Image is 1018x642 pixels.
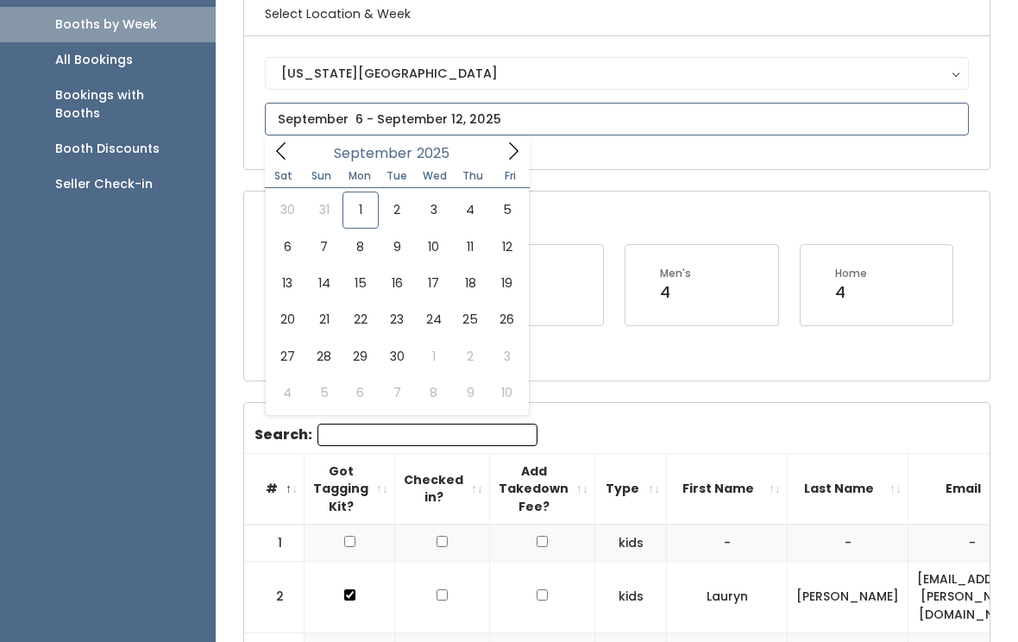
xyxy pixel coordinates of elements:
span: September 27, 2025 [269,339,305,375]
div: Seller Check-in [55,176,153,194]
span: September 30, 2025 [379,339,415,375]
span: Sat [265,172,303,182]
span: August 30, 2025 [269,192,305,229]
span: September 10, 2025 [416,230,452,266]
div: 4 [835,282,867,305]
td: - [667,526,788,562]
th: Checked in?: activate to sort column ascending [395,454,490,526]
span: September 15, 2025 [342,266,379,302]
span: September 20, 2025 [269,302,305,338]
td: [PERSON_NAME] [788,562,908,633]
span: October 4, 2025 [269,375,305,412]
input: Search: [317,425,537,447]
input: Year [412,143,464,165]
span: October 5, 2025 [305,375,342,412]
span: September 19, 2025 [488,266,525,302]
th: #: activate to sort column descending [244,454,305,526]
span: Thu [454,172,492,182]
span: September 11, 2025 [452,230,488,266]
span: September 2, 2025 [379,192,415,229]
th: Add Takedown Fee?: activate to sort column ascending [490,454,595,526]
span: September 23, 2025 [379,302,415,338]
span: Sun [303,172,341,182]
span: September [334,148,412,161]
span: October 8, 2025 [416,375,452,412]
div: Home [835,267,867,282]
span: October 1, 2025 [416,339,452,375]
th: Got Tagging Kit?: activate to sort column ascending [305,454,395,526]
span: September 26, 2025 [488,302,525,338]
span: Fri [492,172,530,182]
th: Last Name: activate to sort column ascending [788,454,908,526]
span: September 28, 2025 [305,339,342,375]
span: Tue [378,172,416,182]
div: All Bookings [55,52,133,70]
th: First Name: activate to sort column ascending [667,454,788,526]
td: kids [595,526,667,562]
span: October 3, 2025 [488,339,525,375]
span: September 14, 2025 [305,266,342,302]
span: September 7, 2025 [305,230,342,266]
input: September 6 - September 12, 2025 [265,104,969,136]
div: 4 [660,282,691,305]
span: September 22, 2025 [342,302,379,338]
label: Search: [255,425,537,447]
span: September 16, 2025 [379,266,415,302]
div: [US_STATE][GEOGRAPHIC_DATA] [281,65,952,84]
span: September 5, 2025 [488,192,525,229]
span: September 1, 2025 [342,192,379,229]
span: September 25, 2025 [452,302,488,338]
div: Men's [660,267,691,282]
span: October 9, 2025 [452,375,488,412]
td: 2 [244,562,305,633]
span: September 3, 2025 [416,192,452,229]
span: September 24, 2025 [416,302,452,338]
span: September 9, 2025 [379,230,415,266]
span: September 18, 2025 [452,266,488,302]
td: Lauryn [667,562,788,633]
span: September 13, 2025 [269,266,305,302]
td: - [788,526,908,562]
span: October 10, 2025 [488,375,525,412]
span: August 31, 2025 [305,192,342,229]
span: September 12, 2025 [488,230,525,266]
td: 1 [244,526,305,562]
div: Bookings with Booths [55,87,188,123]
span: October 7, 2025 [379,375,415,412]
span: September 4, 2025 [452,192,488,229]
div: Booths by Week [55,16,157,35]
span: Mon [341,172,379,182]
span: September 29, 2025 [342,339,379,375]
span: Wed [416,172,454,182]
span: October 2, 2025 [452,339,488,375]
td: kids [595,562,667,633]
th: Type: activate to sort column ascending [595,454,667,526]
div: Booth Discounts [55,141,160,159]
span: September 17, 2025 [416,266,452,302]
span: September 21, 2025 [305,302,342,338]
button: [US_STATE][GEOGRAPHIC_DATA] [265,58,969,91]
span: September 6, 2025 [269,230,305,266]
span: October 6, 2025 [342,375,379,412]
span: September 8, 2025 [342,230,379,266]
